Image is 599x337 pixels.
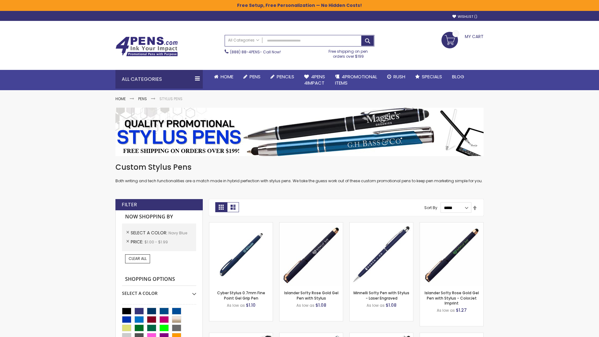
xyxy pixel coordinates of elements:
span: Pencils [277,73,294,80]
a: Cyber Stylus 0.7mm Fine Point Gel Grip Pen-Navy Blue [209,222,273,227]
a: Islander Softy Rose Gold Gel Pen with Stylus - ColorJet Imprint-Navy Blue [420,222,483,227]
span: - Call Now! [230,49,281,55]
span: $1.08 [386,302,397,308]
a: Pencils [265,70,299,84]
a: Home [115,96,126,101]
a: Islander Softy Rose Gold Gel Pen with Stylus-Navy Blue [280,222,343,227]
img: Stylus Pens [115,108,484,156]
a: Pens [238,70,265,84]
a: All Categories [225,35,262,46]
a: Minnelli Softy Pen with Stylus - Laser Engraved [353,290,409,300]
a: Specials [410,70,447,84]
strong: Shopping Options [122,273,196,286]
span: $1.00 - $1.99 [144,239,168,245]
span: Rush [393,73,405,80]
span: Price [131,239,144,245]
span: Specials [422,73,442,80]
span: Clear All [129,256,147,261]
a: Rush [382,70,410,84]
span: As low as [437,308,455,313]
img: 4Pens Custom Pens and Promotional Products [115,37,178,56]
strong: Grid [215,202,227,212]
a: Pens [138,96,147,101]
span: As low as [367,303,385,308]
a: Blog [447,70,469,84]
div: Both writing and tech functionalities are a match made in hybrid perfection with stylus pens. We ... [115,162,484,184]
a: Islander Softy Rose Gold Gel Pen with Stylus [284,290,338,300]
span: $1.08 [315,302,326,308]
span: Home [221,73,233,80]
strong: Stylus Pens [159,96,183,101]
span: 4PROMOTIONAL ITEMS [335,73,377,86]
span: All Categories [228,38,259,43]
span: Pens [250,73,261,80]
span: $1.27 [456,307,467,313]
a: Wishlist [452,14,477,19]
strong: Now Shopping by [122,210,196,223]
a: Cyber Stylus 0.7mm Fine Point Gel Grip Pen [217,290,265,300]
span: Blog [452,73,464,80]
span: Navy Blue [168,230,187,236]
span: As low as [296,303,314,308]
div: Select A Color [122,286,196,296]
div: All Categories [115,70,203,89]
a: Home [209,70,238,84]
a: 4Pens4impact [299,70,330,90]
a: Minnelli Softy Pen with Stylus - Laser Engraved-Navy Blue [350,222,413,227]
img: Cyber Stylus 0.7mm Fine Point Gel Grip Pen-Navy Blue [209,222,273,286]
img: Islander Softy Rose Gold Gel Pen with Stylus-Navy Blue [280,222,343,286]
span: 4Pens 4impact [304,73,325,86]
img: Minnelli Softy Pen with Stylus - Laser Engraved-Navy Blue [350,222,413,286]
div: Free shipping on pen orders over $199 [322,46,375,59]
a: Islander Softy Rose Gold Gel Pen with Stylus - ColorJet Imprint [425,290,479,305]
strong: Filter [122,201,137,208]
a: (888) 88-4PENS [230,49,260,55]
a: Clear All [125,254,150,263]
label: Sort By [424,205,437,210]
img: Islander Softy Rose Gold Gel Pen with Stylus - ColorJet Imprint-Navy Blue [420,222,483,286]
a: 4PROMOTIONALITEMS [330,70,382,90]
span: Select A Color [131,230,168,236]
span: As low as [227,303,245,308]
span: $1.10 [246,302,256,308]
h1: Custom Stylus Pens [115,162,484,172]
